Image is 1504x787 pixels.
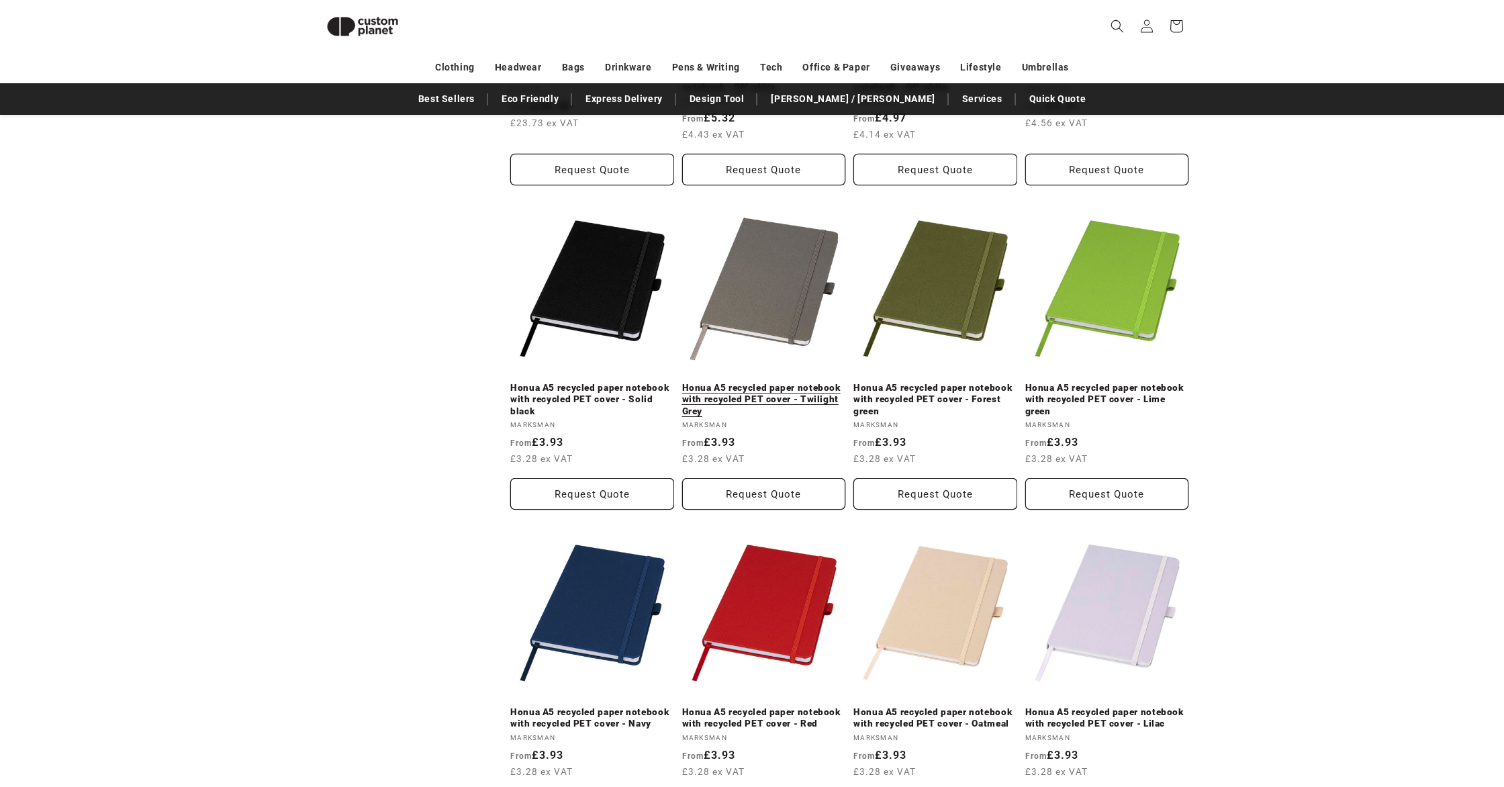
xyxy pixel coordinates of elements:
a: Quick Quote [1023,87,1093,111]
a: Honua A5 recycled paper notebook with recycled PET cover - Lime green [1025,382,1189,418]
a: Office & Paper [802,56,869,79]
button: Request Quote [510,478,674,510]
a: Design Tool [683,87,751,111]
a: Honua A5 recycled paper notebook with recycled PET cover - Red [682,706,846,730]
button: Request Quote [1025,154,1189,185]
a: [PERSON_NAME] / [PERSON_NAME] [764,87,941,111]
button: Request Quote [1025,478,1189,510]
a: Best Sellers [412,87,481,111]
a: Pens & Writing [672,56,740,79]
a: Lifestyle [960,56,1001,79]
button: Request Quote [853,154,1017,185]
iframe: Chat Widget [1437,723,1504,787]
img: Custom Planet [316,5,410,48]
a: Headwear [495,56,542,79]
a: Honua A5 recycled paper notebook with recycled PET cover - Lilac [1025,706,1189,730]
a: Express Delivery [579,87,669,111]
a: Umbrellas [1022,56,1069,79]
button: Request Quote [853,478,1017,510]
a: Honua A5 recycled paper notebook with recycled PET cover - Forest green [853,382,1017,418]
a: Honua A5 recycled paper notebook with recycled PET cover - Twilight Grey [682,382,846,418]
a: Tech [760,56,782,79]
a: Services [955,87,1009,111]
a: Clothing [435,56,475,79]
a: Bags [562,56,585,79]
button: Request Quote [682,478,846,510]
a: Honua A5 recycled paper notebook with recycled PET cover - Solid black [510,382,674,418]
a: Drinkware [605,56,651,79]
a: Honua A5 recycled paper notebook with recycled PET cover - Navy [510,706,674,730]
button: Request Quote [682,154,846,185]
a: Eco Friendly [495,87,565,111]
button: Request Quote [510,154,674,185]
a: Giveaways [890,56,940,79]
a: Honua A5 recycled paper notebook with recycled PET cover - Oatmeal [853,706,1017,730]
summary: Search [1102,11,1132,41]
